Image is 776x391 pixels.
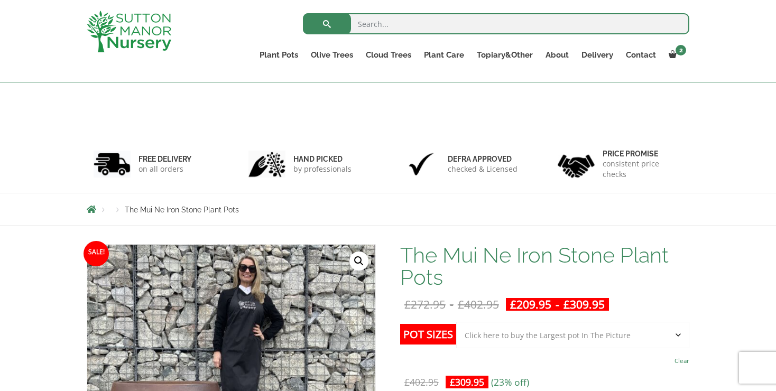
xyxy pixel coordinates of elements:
span: (23% off) [491,376,529,388]
a: Olive Trees [304,48,359,62]
nav: Breadcrumbs [87,205,689,213]
label: Pot Sizes [400,324,456,345]
a: Plant Care [418,48,470,62]
a: Cloud Trees [359,48,418,62]
h6: hand picked [293,154,352,164]
bdi: 402.95 [404,376,439,388]
bdi: 209.95 [510,297,551,312]
del: - [400,298,503,311]
ins: - [506,298,609,311]
bdi: 402.95 [458,297,499,312]
h6: Defra approved [448,154,518,164]
a: Contact [620,48,662,62]
p: checked & Licensed [448,164,518,174]
a: View full-screen image gallery [349,252,368,271]
a: Clear options [675,353,689,368]
span: £ [404,376,410,388]
bdi: 272.95 [404,297,446,312]
a: Topiary&Other [470,48,539,62]
p: consistent price checks [603,159,683,180]
span: £ [404,297,411,312]
h6: Price promise [603,149,683,159]
h6: FREE DELIVERY [138,154,191,164]
a: Plant Pots [253,48,304,62]
a: Delivery [575,48,620,62]
img: logo [87,11,171,52]
span: £ [458,297,464,312]
span: The Mui Ne Iron Stone Plant Pots [125,206,239,214]
input: Search... [303,13,689,34]
span: £ [450,376,455,388]
h1: The Mui Ne Iron Stone Plant Pots [400,244,689,288]
span: £ [510,297,516,312]
a: About [539,48,575,62]
span: £ [563,297,570,312]
a: 2 [662,48,689,62]
img: 1.jpg [94,151,131,178]
p: on all orders [138,164,191,174]
bdi: 309.95 [450,376,484,388]
img: 3.jpg [403,151,440,178]
span: Sale! [84,241,109,266]
bdi: 309.95 [563,297,605,312]
p: by professionals [293,164,352,174]
span: 2 [676,45,686,55]
img: 2.jpg [248,151,285,178]
img: 4.jpg [558,148,595,180]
